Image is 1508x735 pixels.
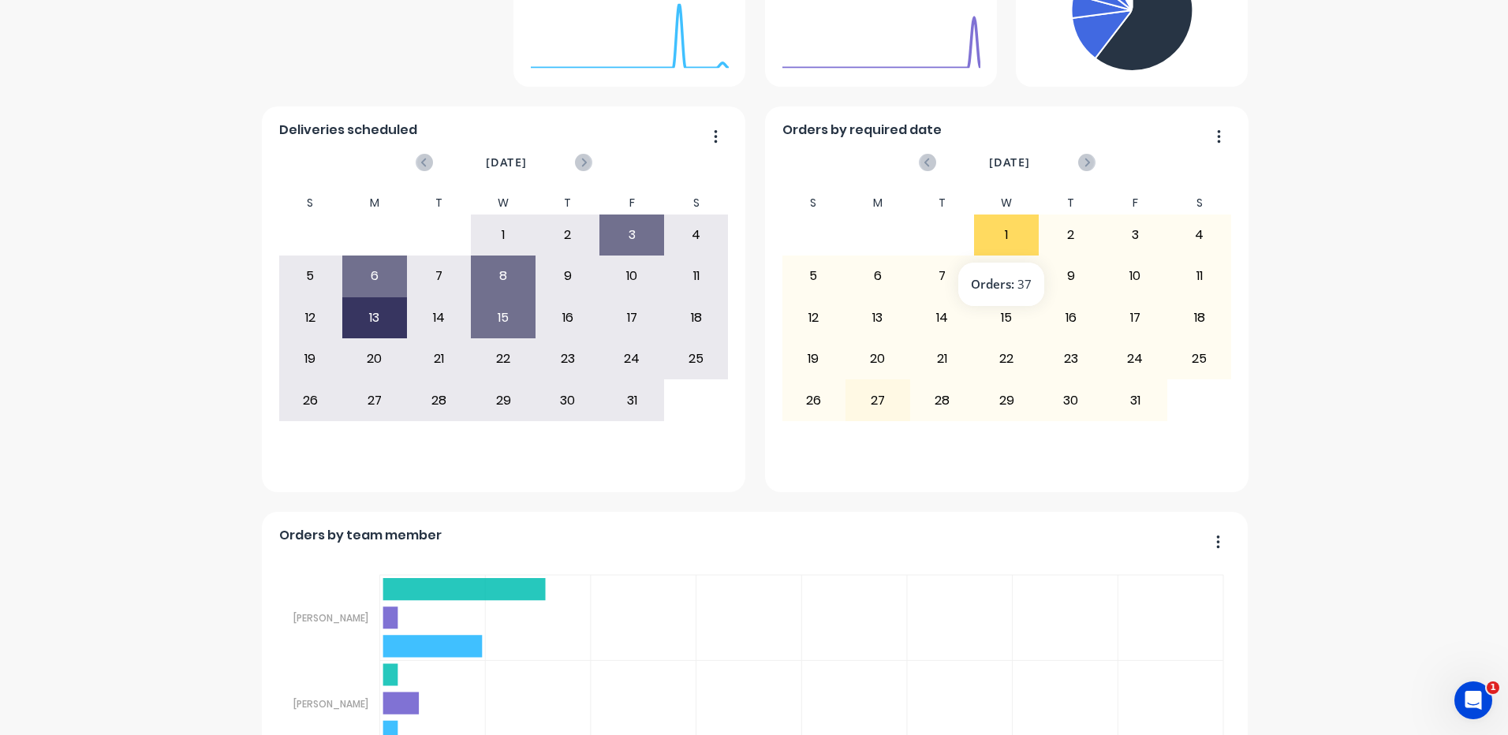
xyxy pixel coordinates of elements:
[343,380,406,420] div: 27
[472,380,535,420] div: 29
[1103,380,1166,420] div: 31
[279,380,342,420] div: 26
[536,380,599,420] div: 30
[782,339,845,379] div: 19
[600,298,663,338] div: 17
[536,256,599,296] div: 9
[343,298,406,338] div: 13
[975,215,1038,255] div: 1
[1103,215,1166,255] div: 3
[1487,681,1499,694] span: 1
[782,192,846,215] div: S
[1103,192,1167,215] div: F
[665,339,728,379] div: 25
[279,256,342,296] div: 5
[845,192,910,215] div: M
[1040,380,1103,420] div: 30
[1103,256,1166,296] div: 10
[407,192,472,215] div: T
[600,380,663,420] div: 31
[279,298,342,338] div: 12
[782,298,845,338] div: 12
[1168,339,1231,379] div: 25
[536,298,599,338] div: 16
[1168,256,1231,296] div: 11
[1103,339,1166,379] div: 24
[846,380,909,420] div: 27
[975,298,1038,338] div: 15
[472,215,535,255] div: 1
[1040,256,1103,296] div: 9
[408,298,471,338] div: 14
[600,256,663,296] div: 10
[782,380,845,420] div: 26
[910,192,975,215] div: T
[846,298,909,338] div: 13
[279,526,442,545] span: Orders by team member
[911,339,974,379] div: 21
[665,256,728,296] div: 11
[974,192,1039,215] div: W
[293,611,368,625] tspan: [PERSON_NAME]
[408,339,471,379] div: 21
[279,121,417,140] span: Deliveries scheduled
[911,256,974,296] div: 7
[911,380,974,420] div: 28
[975,380,1038,420] div: 29
[1040,298,1103,338] div: 16
[665,215,728,255] div: 4
[1040,339,1103,379] div: 23
[1103,298,1166,338] div: 17
[343,256,406,296] div: 6
[472,256,535,296] div: 8
[600,339,663,379] div: 24
[846,256,909,296] div: 6
[665,298,728,338] div: 18
[278,192,343,215] div: S
[846,339,909,379] div: 20
[1168,298,1231,338] div: 18
[408,380,471,420] div: 28
[472,339,535,379] div: 22
[536,192,600,215] div: T
[486,154,527,171] span: [DATE]
[911,298,974,338] div: 14
[472,298,535,338] div: 15
[975,256,1038,296] div: 8
[343,339,406,379] div: 20
[600,215,663,255] div: 3
[975,339,1038,379] div: 22
[1039,192,1103,215] div: T
[1167,192,1232,215] div: S
[599,192,664,215] div: F
[536,215,599,255] div: 2
[782,256,845,296] div: 5
[536,339,599,379] div: 23
[408,256,471,296] div: 7
[279,339,342,379] div: 19
[1168,215,1231,255] div: 4
[1040,215,1103,255] div: 2
[471,192,536,215] div: W
[989,154,1030,171] span: [DATE]
[293,696,368,710] tspan: [PERSON_NAME]
[664,192,729,215] div: S
[1454,681,1492,719] iframe: Intercom live chat
[342,192,407,215] div: M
